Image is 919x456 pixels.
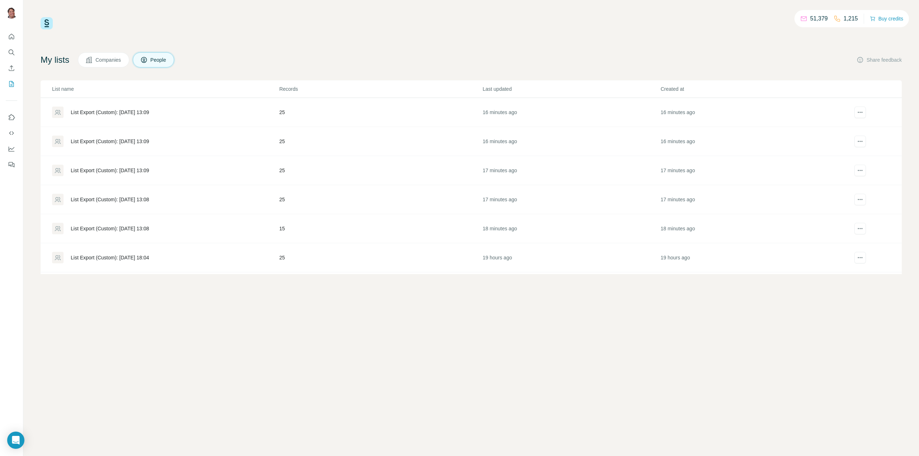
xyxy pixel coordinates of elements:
[854,107,866,118] button: actions
[150,56,167,64] span: People
[279,185,482,214] td: 25
[482,156,660,185] td: 17 minutes ago
[482,272,660,301] td: 19 hours ago
[6,7,17,19] img: Avatar
[6,127,17,140] button: Use Surfe API
[844,14,858,23] p: 1,215
[6,77,17,90] button: My lists
[71,225,149,232] div: List Export (Custom): [DATE] 13:08
[279,272,482,301] td: 25
[482,98,660,127] td: 16 minutes ago
[482,243,660,272] td: 19 hours ago
[6,46,17,59] button: Search
[6,142,17,155] button: Dashboard
[660,98,838,127] td: 16 minutes ago
[854,194,866,205] button: actions
[661,85,838,93] p: Created at
[71,167,149,174] div: List Export (Custom): [DATE] 13:09
[279,98,482,127] td: 25
[6,30,17,43] button: Quick start
[870,14,903,24] button: Buy credits
[41,54,69,66] h4: My lists
[854,223,866,234] button: actions
[660,243,838,272] td: 19 hours ago
[857,56,902,64] button: Share feedback
[52,85,279,93] p: List name
[482,85,660,93] p: Last updated
[660,214,838,243] td: 18 minutes ago
[854,252,866,263] button: actions
[482,185,660,214] td: 17 minutes ago
[279,127,482,156] td: 25
[41,17,53,29] img: Surfe Logo
[279,85,482,93] p: Records
[660,185,838,214] td: 17 minutes ago
[7,432,24,449] div: Open Intercom Messenger
[6,62,17,75] button: Enrich CSV
[71,109,149,116] div: List Export (Custom): [DATE] 13:09
[660,156,838,185] td: 17 minutes ago
[71,138,149,145] div: List Export (Custom): [DATE] 13:09
[854,136,866,147] button: actions
[6,158,17,171] button: Feedback
[660,272,838,301] td: 19 hours ago
[854,165,866,176] button: actions
[279,243,482,272] td: 25
[482,214,660,243] td: 18 minutes ago
[71,254,149,261] div: List Export (Custom): [DATE] 18:04
[482,127,660,156] td: 16 minutes ago
[71,196,149,203] div: List Export (Custom): [DATE] 13:08
[95,56,122,64] span: Companies
[660,127,838,156] td: 16 minutes ago
[6,111,17,124] button: Use Surfe on LinkedIn
[279,214,482,243] td: 15
[279,156,482,185] td: 25
[810,14,828,23] p: 51,379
